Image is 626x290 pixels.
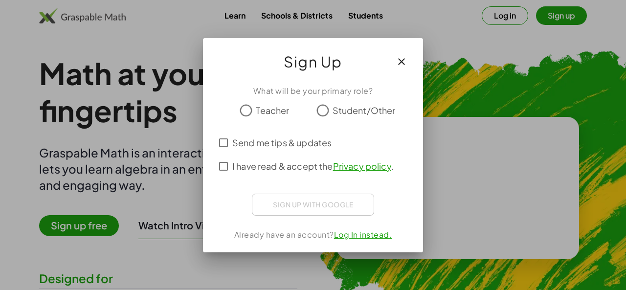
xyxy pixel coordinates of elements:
[334,229,392,240] a: Log In instead.
[256,104,289,117] span: Teacher
[232,136,332,149] span: Send me tips & updates
[215,229,411,241] div: Already have an account?
[333,104,396,117] span: Student/Other
[232,159,394,173] span: I have read & accept the .
[215,85,411,97] div: What will be your primary role?
[284,50,342,73] span: Sign Up
[333,160,391,172] a: Privacy policy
